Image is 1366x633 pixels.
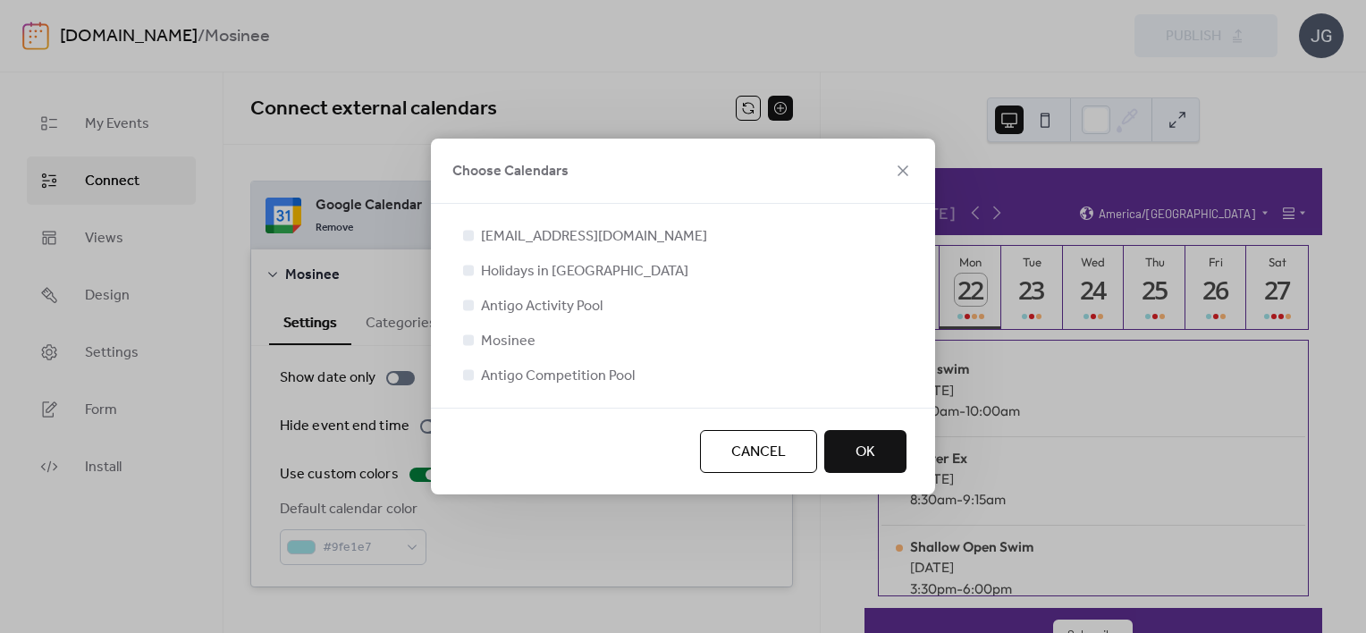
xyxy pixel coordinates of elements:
[824,430,906,473] button: OK
[700,430,817,473] button: Cancel
[481,261,688,283] span: Holidays in [GEOGRAPHIC_DATA]
[481,226,707,248] span: [EMAIL_ADDRESS][DOMAIN_NAME]
[481,296,603,317] span: Antigo Activity Pool
[481,331,535,352] span: Mosinee
[856,442,875,463] span: OK
[481,366,635,387] span: Antigo Competition Pool
[731,442,786,463] span: Cancel
[452,161,569,182] span: Choose Calendars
